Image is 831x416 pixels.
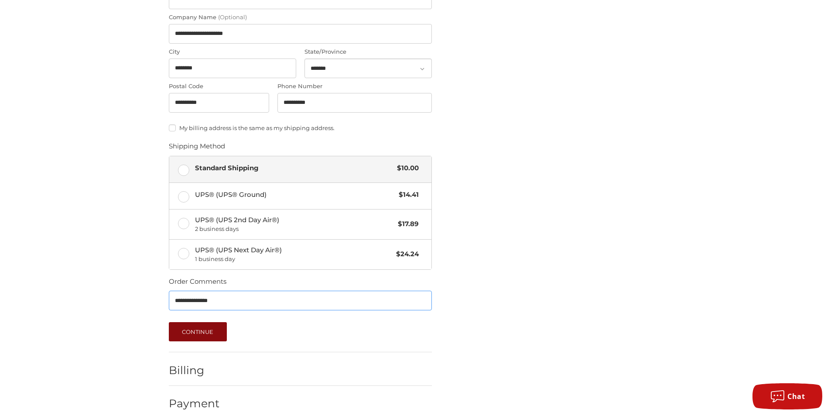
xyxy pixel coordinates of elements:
[169,124,432,131] label: My billing address is the same as my shipping address.
[169,13,432,22] label: Company Name
[752,383,822,409] button: Chat
[393,219,419,229] span: $17.89
[195,225,394,234] span: 2 business days
[277,82,432,91] label: Phone Number
[195,215,394,234] span: UPS® (UPS 2nd Day Air®)
[195,190,395,200] span: UPS® (UPS® Ground)
[195,255,392,264] span: 1 business day
[169,141,225,155] legend: Shipping Method
[392,249,419,259] span: $24.24
[169,82,269,91] label: Postal Code
[169,277,226,291] legend: Order Comments
[169,364,220,377] h2: Billing
[169,48,296,56] label: City
[394,190,419,200] span: $14.41
[169,322,227,341] button: Continue
[218,14,247,21] small: (Optional)
[787,392,805,401] span: Chat
[195,163,393,173] span: Standard Shipping
[169,397,220,410] h2: Payment
[393,163,419,173] span: $10.00
[304,48,432,56] label: State/Province
[195,245,392,264] span: UPS® (UPS Next Day Air®)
